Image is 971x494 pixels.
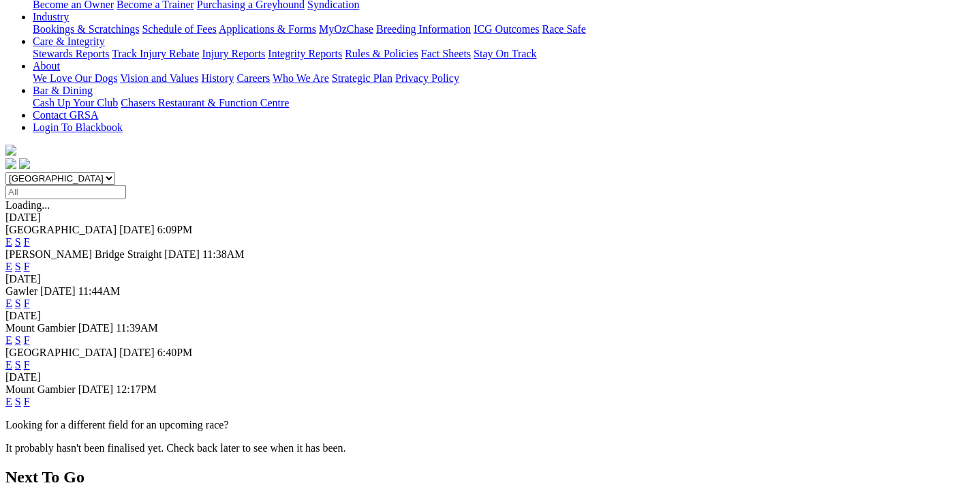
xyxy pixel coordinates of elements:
span: [DATE] [119,347,155,358]
a: Fact Sheets [421,48,471,59]
img: twitter.svg [19,158,30,169]
partial: It probably hasn't been finalised yet. Check back later to see when it has been. [5,442,346,454]
a: Stewards Reports [33,48,109,59]
a: F [24,334,30,346]
a: S [15,396,21,407]
span: Mount Gambier [5,383,76,395]
div: About [33,72,966,85]
span: Loading... [5,199,50,211]
img: facebook.svg [5,158,16,169]
a: Schedule of Fees [142,23,216,35]
a: Integrity Reports [268,48,342,59]
a: E [5,359,12,370]
p: Looking for a different field for an upcoming race? [5,419,966,431]
span: [DATE] [78,383,114,395]
a: S [15,236,21,248]
span: [DATE] [164,248,200,260]
a: Who We Are [273,72,329,84]
a: MyOzChase [319,23,373,35]
a: E [5,334,12,346]
span: 11:44AM [78,285,121,297]
span: 6:09PM [157,224,193,235]
h2: Next To Go [5,468,966,486]
a: Race Safe [542,23,585,35]
a: E [5,236,12,248]
div: Industry [33,23,966,35]
a: Breeding Information [376,23,471,35]
a: Rules & Policies [345,48,418,59]
div: Care & Integrity [33,48,966,60]
span: Gawler [5,285,37,297]
span: [GEOGRAPHIC_DATA] [5,347,117,358]
div: Bar & Dining [33,97,966,109]
a: Vision and Values [120,72,198,84]
a: Bar & Dining [33,85,93,96]
a: Bookings & Scratchings [33,23,139,35]
a: History [201,72,234,84]
a: Strategic Plan [332,72,392,84]
a: F [24,236,30,248]
a: Cash Up Your Club [33,97,118,108]
a: Industry [33,11,69,23]
a: Chasers Restaurant & Function Centre [121,97,289,108]
a: About [33,60,60,72]
span: 6:40PM [157,347,193,358]
div: [DATE] [5,212,966,224]
input: Select date [5,185,126,199]
span: 12:17PM [116,383,157,395]
span: [GEOGRAPHIC_DATA] [5,224,117,235]
img: logo-grsa-white.png [5,145,16,156]
a: S [15,261,21,272]
a: S [15,297,21,309]
a: E [5,297,12,309]
a: F [24,396,30,407]
span: Mount Gambier [5,322,76,334]
span: 11:38AM [202,248,245,260]
div: [DATE] [5,310,966,322]
a: S [15,334,21,346]
a: Stay On Track [474,48,536,59]
a: ICG Outcomes [474,23,539,35]
a: F [24,261,30,272]
span: [DATE] [119,224,155,235]
a: Login To Blackbook [33,121,123,133]
a: E [5,396,12,407]
span: [DATE] [40,285,76,297]
a: F [24,297,30,309]
a: We Love Our Dogs [33,72,117,84]
a: Contact GRSA [33,109,98,121]
a: Care & Integrity [33,35,105,47]
a: F [24,359,30,370]
a: Careers [236,72,270,84]
a: Track Injury Rebate [112,48,199,59]
div: [DATE] [5,371,966,383]
a: Injury Reports [202,48,265,59]
span: 11:39AM [116,322,158,334]
div: [DATE] [5,273,966,285]
a: Applications & Forms [219,23,316,35]
span: [DATE] [78,322,114,334]
span: [PERSON_NAME] Bridge Straight [5,248,161,260]
a: E [5,261,12,272]
a: Privacy Policy [395,72,459,84]
a: S [15,359,21,370]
